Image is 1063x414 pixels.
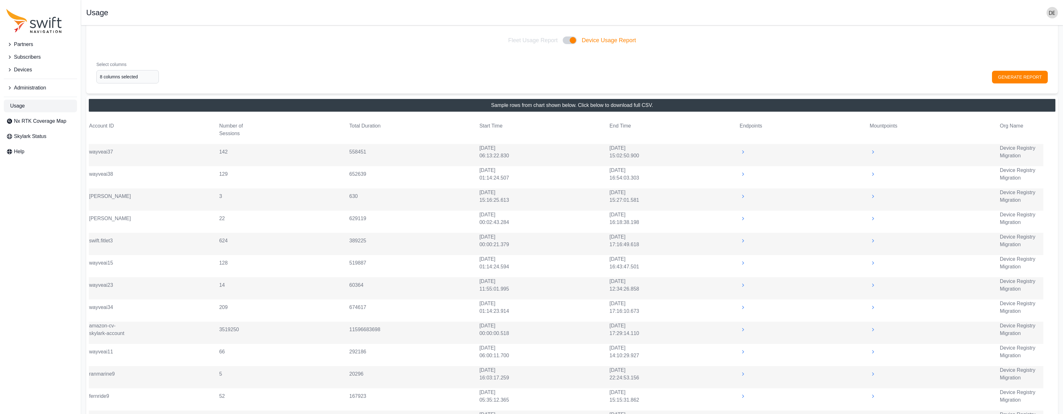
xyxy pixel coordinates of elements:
[609,211,653,227] td: 2025-08-14 16:18:38.198
[14,66,32,74] span: Devices
[219,303,263,312] td: 209
[609,233,653,249] td: 2025-08-14 17:16:49.618
[479,144,523,160] td: 2025-08-07 06:13:22.830
[479,344,523,360] td: 2025-08-07 06:00:11.700
[479,255,523,271] td: 2025-08-07 01:14:24.594
[349,122,393,138] th: Total Duration
[491,102,653,109] h2: Sample rows from chart shown below. Click below to download full CSV.
[609,322,653,338] td: 2025-08-14 17:29:14.110
[219,259,263,267] td: 128
[739,171,783,178] td: "[caster.eu-prod-l1l5-11.cs.swiftnav.com, caster.eu-prod-l1l5-12.cs.swiftnav.com]"
[89,303,133,312] td: wayveai34
[582,36,636,45] span: Device Usage Report
[1000,233,1043,249] td: Device Registry Migration
[739,282,783,289] td: [caster.eu-prod-l1l5-11.cs.swiftnav.com]
[86,9,108,16] h1: Usage
[1000,144,1043,160] td: Device Registry Migration
[1000,366,1043,382] td: Device Registry Migration
[1000,122,1043,138] th: Org Name
[89,322,133,338] td: amazon-cv-skylark-account
[219,122,263,138] th: Number of Sessions
[14,53,41,61] span: Subscribers
[609,144,653,160] td: 2025-08-14 15:02:50.900
[609,166,653,182] td: 2025-08-14 16:54:03.303
[1000,388,1043,404] td: Device Registry Migration
[869,260,913,266] td: [OSR]
[869,348,913,355] td: [OSR]
[479,322,523,338] td: 2025-08-07 00:00:00.518
[349,170,393,178] td: 652639
[349,259,393,267] td: 519887
[89,192,133,200] td: david_eval
[609,299,653,315] td: 2025-08-14 17:16:10.673
[349,237,393,245] td: 389225
[14,148,24,155] span: Help
[739,260,783,266] td: "[caster.eu-prod-l1l5-11.cs.swiftnav.com, caster.eu-prod-l1l5-12.cs.swiftnav.com]"
[869,326,913,333] td: "[SSR, OSR]"
[609,388,653,404] td: 2025-08-14 15:15:31.862
[508,36,558,45] span: Fleet Usage Report
[739,193,783,200] td: [caster.conus-prod-l1l2-01.cs.swiftnav.com]
[609,122,653,138] th: End Time
[14,133,46,140] span: Skylark Status
[609,344,653,360] td: 2025-08-14 14:10:29.927
[1000,277,1043,293] td: Device Registry Migration
[869,148,913,155] td: [OSR]
[219,325,263,334] td: 3519250
[869,193,913,200] td: [NXRTK-RTCM31]
[349,148,393,156] td: 558451
[349,192,393,200] td: 630
[219,348,263,356] td: 66
[219,192,263,200] td: 3
[96,61,159,68] label: Select columns
[479,388,523,404] td: 2025-08-11 05:35:12.365
[609,366,653,382] td: 2025-08-13 22:24:53.156
[10,102,25,110] span: Usage
[89,122,133,138] th: Account ID
[739,326,783,333] td: "[caster.conus-prod-l1l5-01.cs.swiftnav.com, caster.conus-prod-l1l5-02.cs.swiftnav.com]"
[14,41,33,48] span: Partners
[869,282,913,289] td: [OSR]
[1047,7,1058,18] img: user photo
[1000,322,1043,338] td: Device Registry Migration
[14,117,66,125] span: Nx RTK Coverage Map
[349,214,393,223] td: 629119
[479,211,523,227] td: 2025-08-07 00:02:43.284
[4,82,77,94] button: Administration
[869,122,913,138] th: Mountpoints
[479,299,523,315] td: 2025-08-07 01:14:23.914
[219,370,263,378] td: 5
[609,188,653,204] td: 2025-08-12 15:27:01.581
[739,393,783,400] td: [caster.eu-prod-l1l2-11.cs.swiftnav.com]
[479,122,523,138] th: Start Time
[219,237,263,245] td: 624
[89,237,133,245] td: swift.fitlet3
[349,348,393,356] td: 292186
[349,392,393,400] td: 167923
[739,304,783,311] td: "[caster.eu-prod-l1l5-11.cs.swiftnav.com, caster.eu-prod-l1l5-12.cs.swiftnav.com]"
[219,392,263,400] td: 52
[869,371,913,378] td: [MSM5]
[992,71,1048,83] button: GENERATE REPORT
[89,348,133,356] td: wayveai11
[479,233,523,249] td: 2025-08-07 00:00:21.379
[479,277,523,293] td: 2025-08-08 11:55:01.995
[869,237,913,244] td: [NXRTK-MSM5]
[89,392,133,400] td: fernride9
[219,148,263,156] td: 142
[4,38,77,51] button: Partners
[479,188,523,204] td: 2025-08-12 15:16:25.613
[4,145,77,158] a: Help
[4,100,77,112] a: Usage
[219,170,263,178] td: 129
[4,115,77,128] a: Nx RTK Coverage Map
[869,393,913,400] td: [NXRTK-MSM5]
[479,366,523,382] td: 2025-08-07 16:03:17.259
[4,63,77,76] button: Devices
[349,281,393,289] td: 60364
[349,370,393,378] td: 20296
[1000,166,1043,182] td: Device Registry Migration
[609,255,653,271] td: 2025-08-14 16:43:47.501
[89,370,133,378] td: ranmarine9
[739,215,783,222] td: "[caster.conus-prod-l1l2-01.cs.swiftnav.com, caster.conus-prod-l1l5-02.cs.swiftnav.com, caster.co...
